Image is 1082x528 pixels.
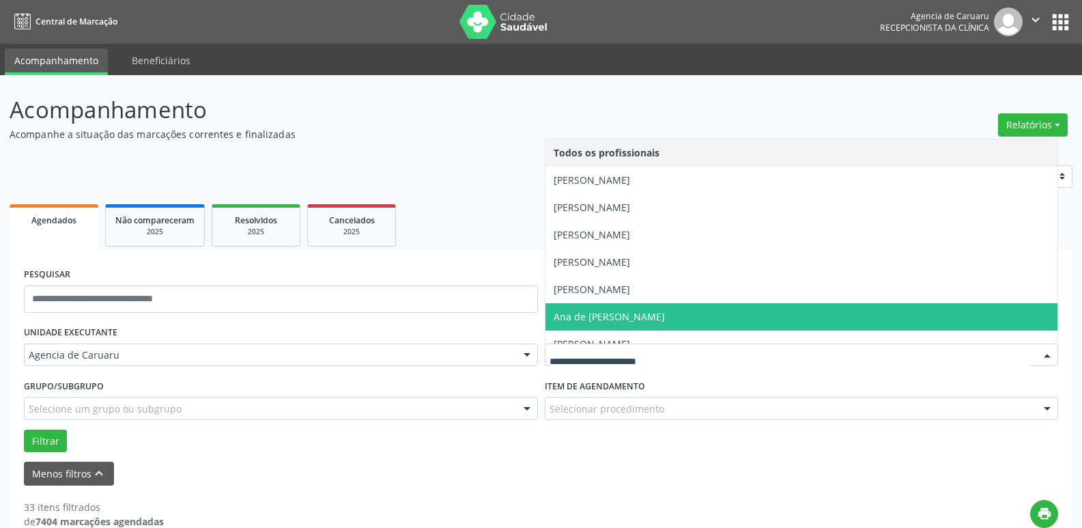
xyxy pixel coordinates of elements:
[5,48,108,75] a: Acompanhamento
[24,322,117,344] label: UNIDADE EXECUTANTE
[1037,506,1052,521] i: print
[10,10,117,33] a: Central de Marcação
[24,264,70,286] label: PESQUISAR
[998,113,1068,137] button: Relatórios
[91,466,106,481] i: keyboard_arrow_up
[317,227,386,237] div: 2025
[115,227,195,237] div: 2025
[235,214,277,226] span: Resolvidos
[880,22,989,33] span: Recepcionista da clínica
[24,376,104,397] label: Grupo/Subgrupo
[1023,8,1049,36] button: 
[10,93,754,127] p: Acompanhamento
[1028,12,1043,27] i: 
[115,214,195,226] span: Não compareceram
[554,283,630,296] span: [PERSON_NAME]
[554,310,665,323] span: Ana de [PERSON_NAME]
[880,10,989,22] div: Agencia de Caruaru
[554,173,630,186] span: [PERSON_NAME]
[329,214,375,226] span: Cancelados
[24,500,164,514] div: 33 itens filtrados
[10,127,754,141] p: Acompanhe a situação das marcações correntes e finalizadas
[554,201,630,214] span: [PERSON_NAME]
[554,337,630,350] span: [PERSON_NAME]
[554,228,630,241] span: [PERSON_NAME]
[554,146,659,159] span: Todos os profissionais
[122,48,200,72] a: Beneficiários
[29,348,510,362] span: Agencia de Caruaru
[35,16,117,27] span: Central de Marcação
[35,515,164,528] strong: 7404 marcações agendadas
[550,402,664,416] span: Selecionar procedimento
[994,8,1023,36] img: img
[29,402,182,416] span: Selecione um grupo ou subgrupo
[545,376,645,397] label: Item de agendamento
[554,255,630,268] span: [PERSON_NAME]
[24,430,67,453] button: Filtrar
[222,227,290,237] div: 2025
[1030,500,1058,528] button: print
[24,462,114,486] button: Menos filtroskeyboard_arrow_up
[31,214,76,226] span: Agendados
[1049,10,1072,34] button: apps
